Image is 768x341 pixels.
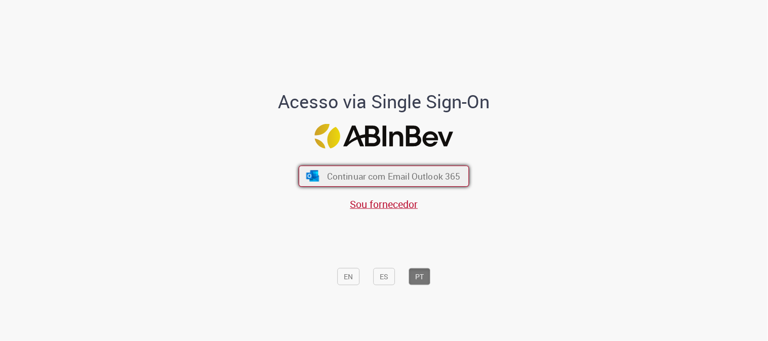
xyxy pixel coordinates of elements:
[299,165,469,187] button: ícone Azure/Microsoft 360 Continuar com Email Outlook 365
[315,123,454,148] img: Logo ABInBev
[244,92,524,112] h1: Acesso via Single Sign-On
[409,268,431,285] button: PT
[350,197,418,211] a: Sou fornecedor
[338,268,360,285] button: EN
[305,170,320,182] img: ícone Azure/Microsoft 360
[374,268,395,285] button: ES
[327,170,461,182] span: Continuar com Email Outlook 365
